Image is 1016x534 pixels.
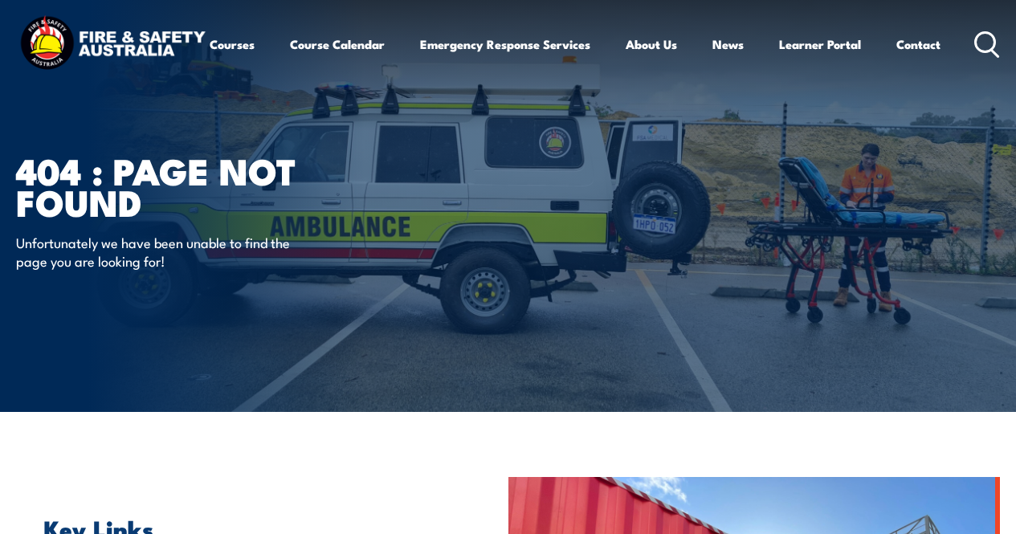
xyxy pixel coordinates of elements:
h1: 404 : Page Not Found [16,154,413,217]
a: Emergency Response Services [420,25,590,63]
a: Course Calendar [290,25,385,63]
a: News [712,25,744,63]
a: Learner Portal [779,25,861,63]
p: Unfortunately we have been unable to find the page you are looking for! [16,233,309,271]
a: Contact [896,25,941,63]
a: About Us [626,25,677,63]
a: Courses [210,25,255,63]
